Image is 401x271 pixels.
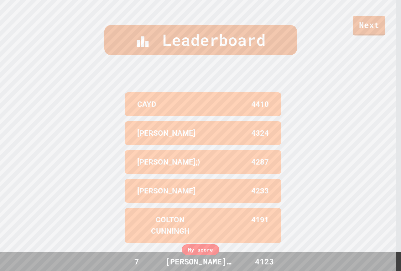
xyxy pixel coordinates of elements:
a: Next [353,16,385,35]
p: 4233 [251,185,269,197]
p: [PERSON_NAME] [137,127,195,139]
p: 4410 [251,99,269,110]
div: [PERSON_NAME] .B [159,256,242,268]
p: [PERSON_NAME] [137,185,195,197]
div: 4123 [242,256,287,268]
div: 7 [114,256,159,268]
p: 4191 [251,214,269,237]
div: Leaderboard [104,25,297,55]
p: CAYD [137,99,156,110]
p: COLTON CUNNINGH [137,214,203,237]
p: 4324 [251,127,269,139]
div: My score [182,244,219,255]
p: 4287 [251,156,269,168]
p: [PERSON_NAME];) [137,156,200,168]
